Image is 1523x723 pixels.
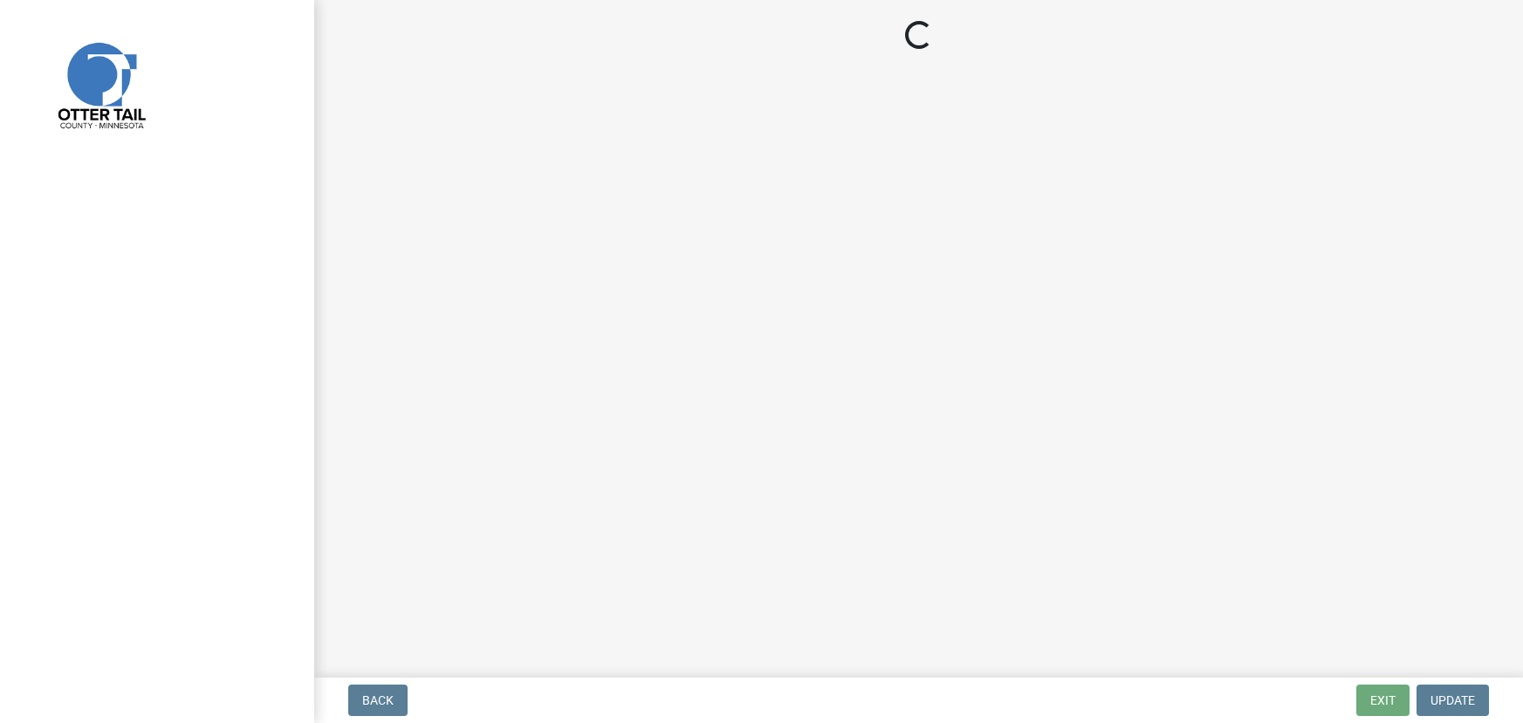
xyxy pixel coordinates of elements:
img: Otter Tail County, Minnesota [35,18,166,149]
button: Back [348,685,408,716]
button: Exit [1356,685,1410,716]
button: Update [1417,685,1489,716]
span: Update [1430,693,1475,707]
span: Back [362,693,394,707]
